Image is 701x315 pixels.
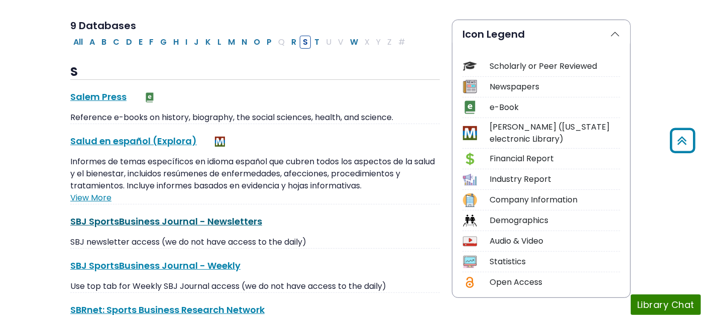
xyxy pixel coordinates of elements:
div: Statistics [490,256,620,268]
img: Icon Scholarly or Peer Reviewed [463,59,477,73]
a: SBJ SportsBusiness Journal - Weekly [70,259,241,272]
button: Filter Results N [239,36,250,49]
button: Filter Results G [157,36,170,49]
div: [PERSON_NAME] ([US_STATE] electronic Library) [490,121,620,145]
div: Financial Report [490,153,620,165]
a: SBJ SportsBusiness Journal - Newsletters [70,215,262,228]
button: Filter Results R [288,36,299,49]
button: Icon Legend [452,20,630,48]
button: Filter Results I [182,36,190,49]
button: Filter Results O [251,36,263,49]
button: Filter Results F [146,36,157,49]
img: Icon Audio & Video [463,235,477,248]
a: Back to Top [666,132,698,149]
img: Icon Financial Report [463,152,477,166]
span: 9 Databases [70,19,136,33]
p: Reference e-books on history, biography, the social sciences, health, and science. [70,112,440,124]
div: Scholarly or Peer Reviewed [490,60,620,72]
img: Icon Open Access [463,276,476,289]
a: View More [70,192,111,203]
p: SBJ newsletter access (we do not have access to the daily) [70,236,440,248]
a: Salud en español (Explora) [70,135,197,147]
button: Filter Results P [264,36,275,49]
img: Icon MeL (Michigan electronic Library) [463,126,477,140]
div: Company Information [490,194,620,206]
button: Filter Results S [300,36,311,49]
button: Filter Results T [311,36,322,49]
div: Demographics [490,215,620,227]
button: Filter Results L [214,36,224,49]
img: Icon Company Information [463,193,477,207]
p: Use top tab for Weekly SBJ Journal access (we do not have access to the daily) [70,280,440,292]
button: Filter Results H [170,36,182,49]
button: Filter Results D [123,36,135,49]
div: Industry Report [490,173,620,185]
h3: S [70,65,440,80]
button: Filter Results J [191,36,202,49]
img: Icon Industry Report [463,173,477,186]
button: All [70,36,86,49]
img: Icon e-Book [463,100,477,114]
button: Filter Results B [98,36,109,49]
img: Icon Statistics [463,255,477,269]
p: Informes de temas específicos en idioma español que cubren todos los aspectos de la salud y el bi... [70,156,440,192]
img: Icon Newspapers [463,80,477,93]
div: Audio & Video [490,235,620,247]
img: e-Book [145,92,155,102]
button: Filter Results W [347,36,361,49]
div: Alpha-list to filter by first letter of database name [70,36,409,47]
div: Newspapers [490,81,620,93]
img: MeL (Michigan electronic Library) [215,137,225,147]
button: Filter Results E [136,36,146,49]
div: Open Access [490,276,620,288]
button: Filter Results A [86,36,98,49]
button: Filter Results C [110,36,123,49]
button: Filter Results M [225,36,238,49]
button: Library Chat [631,294,701,315]
a: Salem Press [70,90,127,103]
button: Filter Results K [202,36,214,49]
div: e-Book [490,101,620,114]
img: Icon Demographics [463,214,477,228]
